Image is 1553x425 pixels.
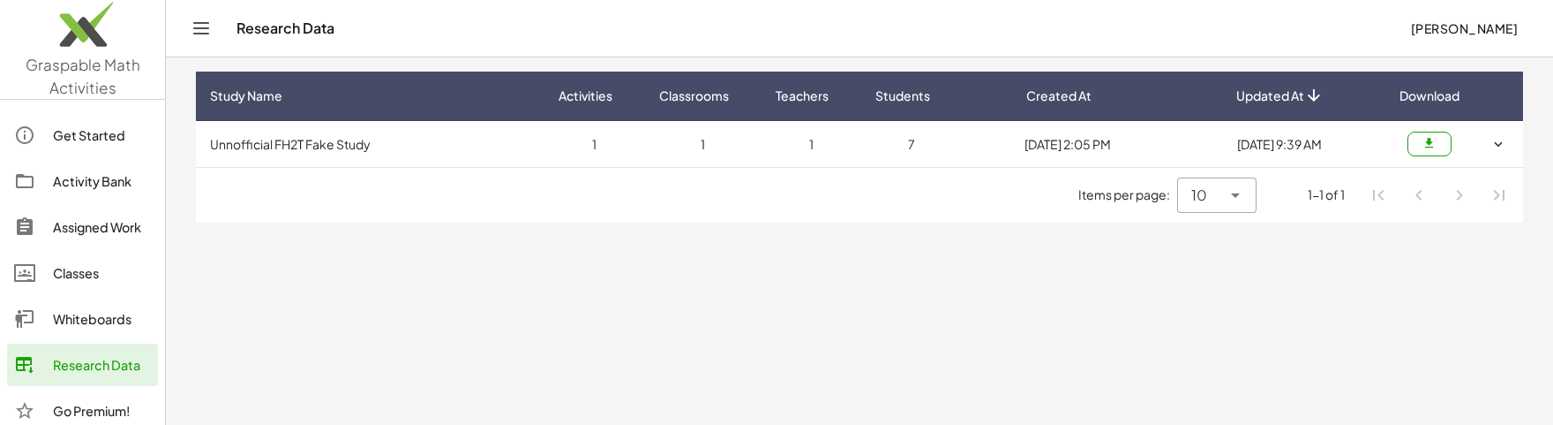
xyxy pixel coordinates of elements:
a: Research Data [7,344,158,386]
a: Activity Bank [7,160,158,202]
td: Unnofficial FH2T Fake Study [196,121,544,167]
div: Research Data [53,354,151,376]
span: Download [1399,87,1459,105]
td: [DATE] 9:39 AM [1174,121,1385,167]
td: [DATE] 2:05 PM [963,121,1174,167]
span: Items per page: [1078,186,1177,204]
span: Students [875,87,930,105]
div: Whiteboards [53,308,151,330]
nav: Pagination Navigation [1359,175,1519,216]
span: Teachers [776,87,829,105]
div: Classes [53,262,151,284]
a: Classes [7,252,158,294]
td: 1 [645,121,761,167]
div: Assigned Work [53,216,151,238]
span: Classrooms [659,87,729,105]
div: Activity Bank [53,171,151,192]
span: [PERSON_NAME] [1410,20,1518,36]
button: Toggle navigation [187,14,215,42]
div: 1-1 of 1 [1308,186,1345,204]
button: [PERSON_NAME] [1396,12,1532,44]
span: Created At [1026,87,1092,105]
div: Get Started [53,125,151,146]
span: Study Name [210,87,282,105]
span: Activities [559,87,612,105]
a: Whiteboards [7,298,158,340]
td: 1 [761,121,861,167]
span: Graspable Math Activities [26,55,140,97]
a: Get Started [7,114,158,156]
span: Updated At [1236,87,1304,105]
td: 7 [861,121,963,167]
td: 1 [544,121,645,167]
div: Go Premium! [53,400,151,421]
span: 10 [1191,185,1207,206]
a: Assigned Work [7,206,158,248]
